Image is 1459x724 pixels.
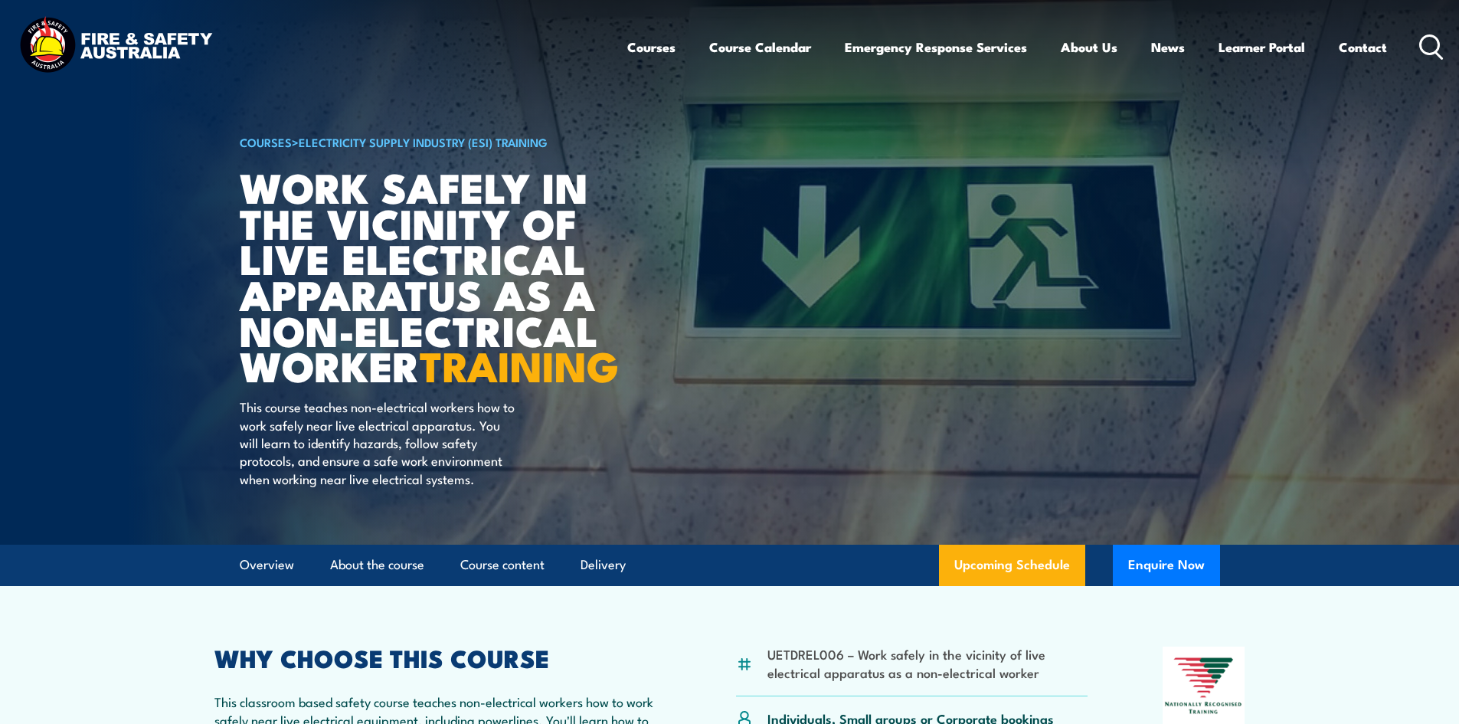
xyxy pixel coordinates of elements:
[1061,27,1117,67] a: About Us
[1151,27,1185,67] a: News
[627,27,676,67] a: Courses
[420,333,619,396] strong: TRAINING
[240,545,294,585] a: Overview
[845,27,1027,67] a: Emergency Response Services
[581,545,626,585] a: Delivery
[767,645,1088,681] li: UETDREL006 – Work safely in the vicinity of live electrical apparatus as a non-electrical worker
[240,133,618,151] h6: >
[299,133,548,150] a: Electricity Supply Industry (ESI) Training
[1339,27,1387,67] a: Contact
[214,647,662,668] h2: WHY CHOOSE THIS COURSE
[1219,27,1305,67] a: Learner Portal
[240,133,292,150] a: COURSES
[1113,545,1220,586] button: Enquire Now
[939,545,1085,586] a: Upcoming Schedule
[460,545,545,585] a: Course content
[709,27,811,67] a: Course Calendar
[240,169,618,383] h1: Work safely in the vicinity of live electrical apparatus as a non-electrical worker
[330,545,424,585] a: About the course
[240,398,519,487] p: This course teaches non-electrical workers how to work safely near live electrical apparatus. You...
